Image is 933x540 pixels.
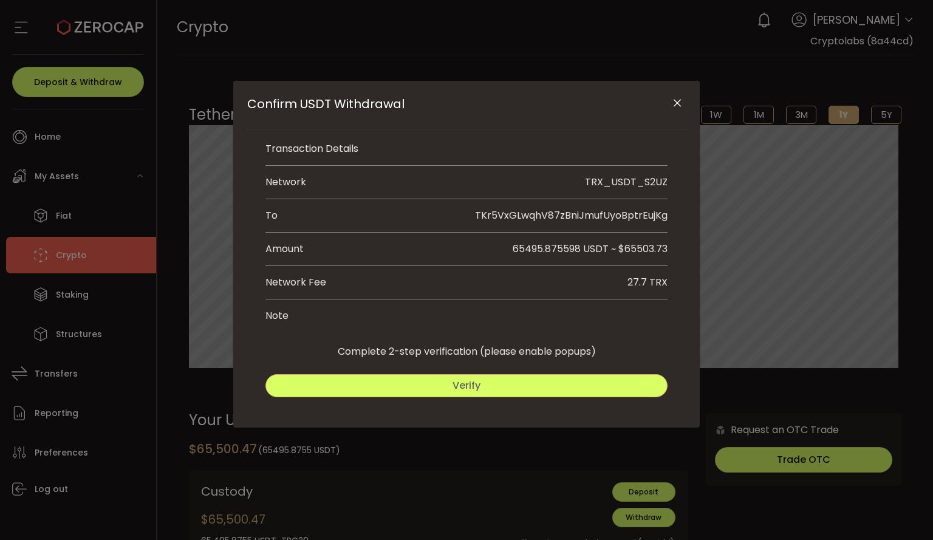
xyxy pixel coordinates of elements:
[513,242,668,256] span: 65495.875598 USDT ~ $65503.73
[265,208,281,223] div: To
[265,374,668,397] button: Verify
[475,208,668,222] span: TKr5VxGLwqhV87zBniJmufUyoBptrEujKg
[265,275,326,290] div: Network Fee
[453,378,480,392] span: Verify
[666,93,688,114] button: Close
[247,95,405,112] span: Confirm USDT Withdrawal
[872,482,933,540] iframe: Chat Widget
[265,242,466,256] div: Amount
[233,81,700,428] div: Confirm USDT Withdrawal
[265,309,289,323] div: Note
[627,275,668,290] div: 27.7 TRX
[265,132,668,166] li: Transaction Details
[585,175,668,190] div: TRX_USDT_S2UZ
[265,175,306,190] div: Network
[247,332,686,359] div: Complete 2-step verification (please enable popups)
